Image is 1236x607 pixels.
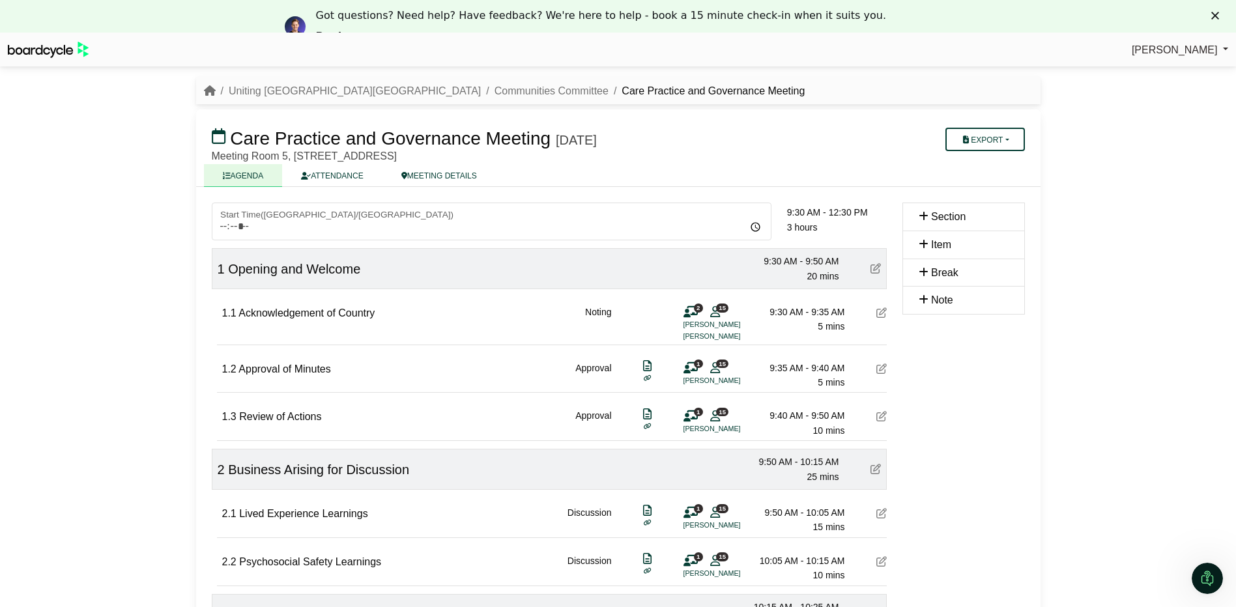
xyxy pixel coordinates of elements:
[556,132,597,148] div: [DATE]
[683,520,781,531] li: [PERSON_NAME]
[228,262,360,276] span: Opening and Welcome
[694,303,703,312] span: 2
[812,425,844,436] span: 10 mins
[716,408,728,416] span: 15
[683,568,781,579] li: [PERSON_NAME]
[8,42,89,58] img: BoardcycleBlackGreen-aaafeed430059cb809a45853b8cf6d952af9d84e6e89e1f1685b34bfd5cb7d64.svg
[945,128,1024,151] button: Export
[683,423,781,434] li: [PERSON_NAME]
[585,305,611,342] div: Noting
[694,408,703,416] span: 1
[230,128,551,148] span: Care Practice and Governance Meeting
[931,211,966,222] span: Section
[218,262,225,276] span: 1
[754,554,845,568] div: 10:05 AM - 10:15 AM
[1211,12,1224,20] div: Close
[222,556,237,567] span: 2.2
[683,375,781,386] li: [PERSON_NAME]
[818,321,844,332] span: 5 mins
[1132,42,1228,59] a: [PERSON_NAME]
[228,462,409,477] span: Business Arising for Discussion
[568,554,612,583] div: Discussion
[807,472,839,482] span: 25 mins
[575,408,611,438] div: Approval
[239,411,321,422] span: Review of Actions
[222,363,237,374] span: 1.2
[683,331,781,342] li: [PERSON_NAME]
[575,361,611,390] div: Approval
[238,363,330,374] span: Approval of Minutes
[239,508,367,519] span: Lived Experience Learnings
[282,164,382,187] a: ATTENDANCE
[204,164,283,187] a: AGENDA
[316,30,373,44] a: Book now
[931,239,951,250] span: Item
[222,411,237,422] span: 1.3
[204,83,805,100] nav: breadcrumb
[285,16,306,37] img: Profile image for Richard
[807,271,839,281] span: 20 mins
[316,9,887,22] div: Got questions? Need help? Have feedback? We're here to help - book a 15 minute check-in when it s...
[568,505,612,535] div: Discussion
[931,266,958,277] span: Break
[716,504,728,513] span: 15
[812,570,844,580] span: 10 mins
[683,319,781,330] li: [PERSON_NAME]
[1192,563,1223,594] iframe: Intercom live chat
[787,205,887,219] div: 9:30 AM - 12:30 PM
[716,303,728,312] span: 15
[694,360,703,368] span: 1
[1132,44,1218,55] span: [PERSON_NAME]
[694,504,703,513] span: 1
[239,556,381,567] span: Psychosocial Safety Learnings
[812,522,844,532] span: 15 mins
[229,85,481,96] a: Uniting [GEOGRAPHIC_DATA][GEOGRAPHIC_DATA]
[382,164,496,187] a: MEETING DETAILS
[218,462,225,477] span: 2
[212,150,397,162] span: Meeting Room 5, [STREET_ADDRESS]
[222,508,237,519] span: 2.1
[748,455,839,469] div: 9:50 AM - 10:15 AM
[694,552,703,561] span: 1
[609,83,805,100] li: Care Practice and Governance Meeting
[754,408,845,423] div: 9:40 AM - 9:50 AM
[716,552,728,561] span: 15
[495,85,609,96] a: Communities Committee
[222,307,237,318] span: 1.1
[818,377,844,388] span: 5 mins
[238,307,375,318] span: Acknowledgement of Country
[787,222,818,233] span: 3 hours
[716,360,728,368] span: 15
[748,254,839,268] div: 9:30 AM - 9:50 AM
[754,361,845,375] div: 9:35 AM - 9:40 AM
[754,505,845,520] div: 9:50 AM - 10:05 AM
[931,294,953,305] span: Note
[754,305,845,319] div: 9:30 AM - 9:35 AM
